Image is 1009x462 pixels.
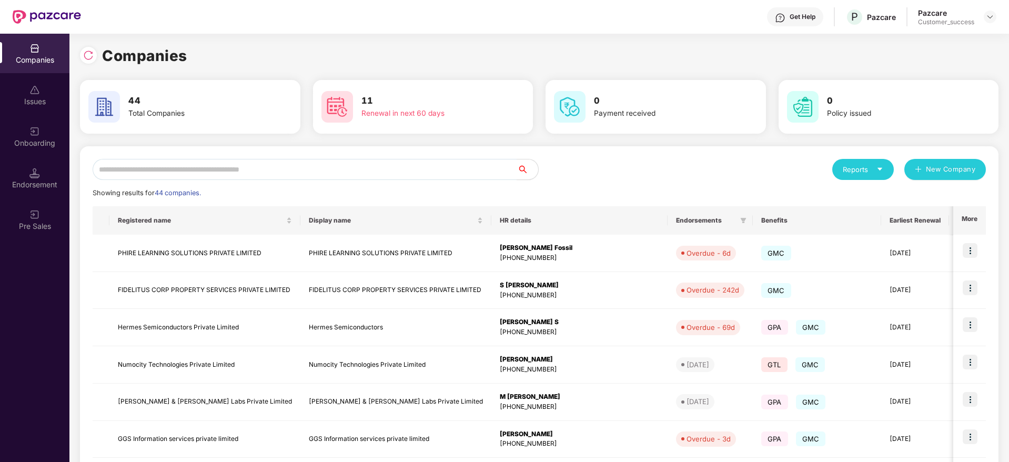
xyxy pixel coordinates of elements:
[554,91,586,123] img: svg+xml;base64,PHN2ZyB4bWxucz0iaHR0cDovL3d3dy53My5vcmcvMjAwMC9zdmciIHdpZHRoPSI2MCIgaGVpZ2h0PSI2MC...
[827,108,960,119] div: Policy issued
[687,434,731,444] div: Overdue - 3d
[676,216,736,225] span: Endorsements
[986,13,994,21] img: svg+xml;base64,PHN2ZyBpZD0iRHJvcGRvd24tMzJ4MzIiIHhtbG5zPSJodHRwOi8vd3d3LnczLm9yZy8yMDAwL3N2ZyIgd2...
[876,166,883,173] span: caret-down
[761,431,788,446] span: GPA
[155,189,201,197] span: 44 companies.
[109,421,300,458] td: GGS Information services private limited
[949,206,994,235] th: Issues
[881,206,949,235] th: Earliest Renewal
[594,108,727,119] div: Payment received
[881,309,949,346] td: [DATE]
[851,11,858,23] span: P
[109,206,300,235] th: Registered name
[500,243,659,253] div: [PERSON_NAME] Fossil
[843,164,883,175] div: Reports
[361,108,494,119] div: Renewal in next 60 days
[517,165,538,174] span: search
[796,320,826,335] span: GMC
[500,429,659,439] div: [PERSON_NAME]
[953,206,986,235] th: More
[881,421,949,458] td: [DATE]
[109,309,300,346] td: Hermes Semiconductors Private Limited
[109,272,300,309] td: FIDELITUS CORP PROPERTY SERVICES PRIVATE LIMITED
[500,365,659,375] div: [PHONE_NUMBER]
[881,235,949,272] td: [DATE]
[29,209,40,220] img: svg+xml;base64,PHN2ZyB3aWR0aD0iMjAiIGhlaWdodD0iMjAiIHZpZXdCb3g9IjAgMCAyMCAyMCIgZmlsbD0ibm9uZSIgeG...
[915,166,922,174] span: plus
[761,283,791,298] span: GMC
[926,164,976,175] span: New Company
[761,357,788,372] span: GTL
[300,235,491,272] td: PHIRE LEARNING SOLUTIONS PRIVATE LIMITED
[128,94,261,108] h3: 44
[109,235,300,272] td: PHIRE LEARNING SOLUTIONS PRIVATE LIMITED
[775,13,785,23] img: svg+xml;base64,PHN2ZyBpZD0iSGVscC0zMngzMiIgeG1sbnM9Imh0dHA6Ly93d3cudzMub3JnLzIwMDAvc3ZnIiB3aWR0aD...
[29,126,40,137] img: svg+xml;base64,PHN2ZyB3aWR0aD0iMjAiIGhlaWdodD0iMjAiIHZpZXdCb3g9IjAgMCAyMCAyMCIgZmlsbD0ibm9uZSIgeG...
[517,159,539,180] button: search
[321,91,353,123] img: svg+xml;base64,PHN2ZyB4bWxucz0iaHR0cDovL3d3dy53My5vcmcvMjAwMC9zdmciIHdpZHRoPSI2MCIgaGVpZ2h0PSI2MC...
[753,206,881,235] th: Benefits
[500,327,659,337] div: [PHONE_NUMBER]
[29,43,40,54] img: svg+xml;base64,PHN2ZyBpZD0iQ29tcGFuaWVzIiB4bWxucz0iaHR0cDovL3d3dy53My5vcmcvMjAwMC9zdmciIHdpZHRoPS...
[687,396,709,407] div: [DATE]
[500,253,659,263] div: [PHONE_NUMBER]
[963,392,977,407] img: icon
[904,159,986,180] button: plusNew Company
[687,285,739,295] div: Overdue - 242d
[594,94,727,108] h3: 0
[500,280,659,290] div: S [PERSON_NAME]
[918,8,974,18] div: Pazcare
[491,206,668,235] th: HR details
[361,94,494,108] h3: 11
[796,431,826,446] span: GMC
[881,346,949,384] td: [DATE]
[963,280,977,295] img: icon
[29,85,40,95] img: svg+xml;base64,PHN2ZyBpZD0iSXNzdWVzX2Rpc2FibGVkIiB4bWxucz0iaHR0cDovL3d3dy53My5vcmcvMjAwMC9zdmciIH...
[500,290,659,300] div: [PHONE_NUMBER]
[109,346,300,384] td: Numocity Technologies Private Limited
[109,384,300,421] td: [PERSON_NAME] & [PERSON_NAME] Labs Private Limited
[500,439,659,449] div: [PHONE_NUMBER]
[963,429,977,444] img: icon
[963,355,977,369] img: icon
[881,384,949,421] td: [DATE]
[500,355,659,365] div: [PERSON_NAME]
[963,317,977,332] img: icon
[881,272,949,309] td: [DATE]
[687,248,731,258] div: Overdue - 6d
[918,18,974,26] div: Customer_success
[88,91,120,123] img: svg+xml;base64,PHN2ZyB4bWxucz0iaHR0cDovL3d3dy53My5vcmcvMjAwMC9zdmciIHdpZHRoPSI2MCIgaGVpZ2h0PSI2MC...
[790,13,815,21] div: Get Help
[300,421,491,458] td: GGS Information services private limited
[761,395,788,409] span: GPA
[102,44,187,67] h1: Companies
[795,357,825,372] span: GMC
[740,217,746,224] span: filter
[500,402,659,412] div: [PHONE_NUMBER]
[118,216,284,225] span: Registered name
[761,246,791,260] span: GMC
[309,216,475,225] span: Display name
[827,94,960,108] h3: 0
[300,346,491,384] td: Numocity Technologies Private Limited
[687,322,735,333] div: Overdue - 69d
[93,189,201,197] span: Showing results for
[300,309,491,346] td: Hermes Semiconductors
[738,214,749,227] span: filter
[867,12,896,22] div: Pazcare
[300,272,491,309] td: FIDELITUS CORP PROPERTY SERVICES PRIVATE LIMITED
[29,168,40,178] img: svg+xml;base64,PHN2ZyB3aWR0aD0iMTQuNSIgaGVpZ2h0PSIxNC41IiB2aWV3Qm94PSIwIDAgMTYgMTYiIGZpbGw9Im5vbm...
[687,359,709,370] div: [DATE]
[796,395,826,409] span: GMC
[83,50,94,61] img: svg+xml;base64,PHN2ZyBpZD0iUmVsb2FkLTMyeDMyIiB4bWxucz0iaHR0cDovL3d3dy53My5vcmcvMjAwMC9zdmciIHdpZH...
[13,10,81,24] img: New Pazcare Logo
[300,384,491,421] td: [PERSON_NAME] & [PERSON_NAME] Labs Private Limited
[963,243,977,258] img: icon
[787,91,819,123] img: svg+xml;base64,PHN2ZyB4bWxucz0iaHR0cDovL3d3dy53My5vcmcvMjAwMC9zdmciIHdpZHRoPSI2MCIgaGVpZ2h0PSI2MC...
[300,206,491,235] th: Display name
[500,392,659,402] div: M [PERSON_NAME]
[761,320,788,335] span: GPA
[500,317,659,327] div: [PERSON_NAME] S
[128,108,261,119] div: Total Companies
